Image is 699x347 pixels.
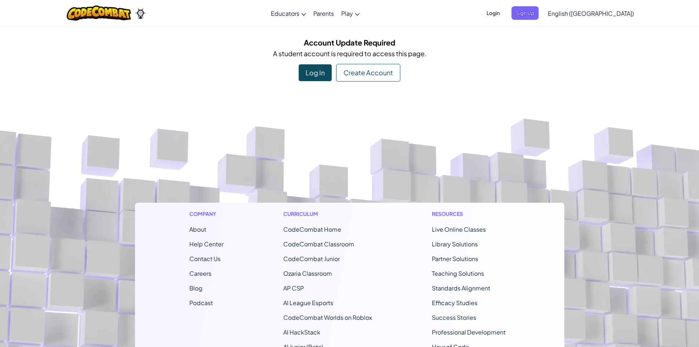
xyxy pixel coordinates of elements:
[283,225,341,233] span: CodeCombat Home
[336,64,400,82] div: Create Account
[189,270,211,277] a: Careers
[271,10,299,17] span: Educators
[283,210,372,218] h1: Curriculum
[432,328,506,336] a: Professional Development
[338,3,363,23] a: Play
[310,3,338,23] a: Parents
[141,48,559,59] p: A student account is required to access this page.
[189,225,206,233] a: About
[189,299,213,307] a: Podcast
[432,210,510,218] h1: Resources
[432,240,478,248] a: Library Solutions
[283,255,340,263] a: CodeCombat Junior
[432,284,490,292] a: Standards Alignment
[267,3,310,23] a: Educators
[283,270,332,277] a: Ozaria Classroom
[432,299,477,307] a: Efficacy Studies
[482,6,504,20] button: Login
[432,255,478,263] a: Partner Solutions
[511,6,539,20] button: Sign Up
[432,270,484,277] a: Teaching Solutions
[189,284,203,292] a: Blog
[432,314,476,321] a: Success Stories
[189,255,221,263] span: Contact Us
[548,10,634,17] span: English ([GEOGRAPHIC_DATA])
[135,8,146,19] img: Ozaria
[283,299,333,307] a: AI League Esports
[432,225,486,233] a: Live Online Classes
[283,240,354,248] a: CodeCombat Classroom
[341,10,353,17] span: Play
[544,3,638,23] a: English ([GEOGRAPHIC_DATA])
[299,64,332,81] div: Log In
[283,284,304,292] a: AP CSP
[283,328,320,336] a: AI HackStack
[189,210,223,218] h1: Company
[189,240,223,248] a: Help Center
[141,37,559,48] h5: Account Update Required
[283,314,372,321] a: CodeCombat Worlds on Roblox
[67,6,131,21] img: CodeCombat logo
